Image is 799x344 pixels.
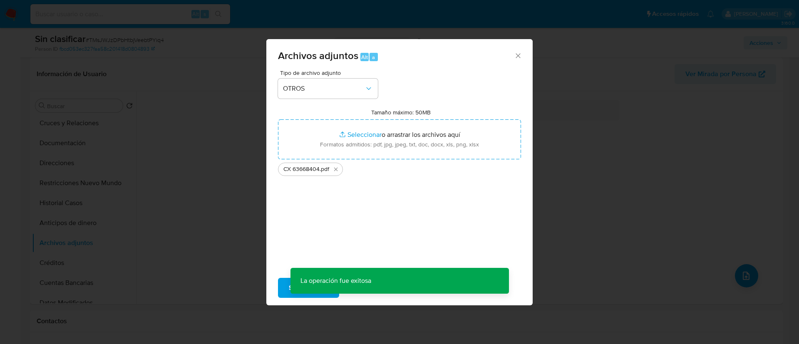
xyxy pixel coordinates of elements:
[278,48,358,63] span: Archivos adjuntos
[278,278,339,298] button: Subir archivo
[280,70,380,76] span: Tipo de archivo adjunto
[290,268,381,294] p: La operación fue exitosa
[353,279,380,297] span: Cancelar
[331,164,341,174] button: Eliminar CX 63668404.pdf
[514,52,521,59] button: Cerrar
[283,84,365,93] span: OTROS
[320,165,329,173] span: .pdf
[278,159,521,176] ul: Archivos seleccionados
[371,109,431,116] label: Tamaño máximo: 50MB
[283,165,320,173] span: CX 63668404
[372,53,375,61] span: a
[289,279,328,297] span: Subir archivo
[278,79,378,99] button: OTROS
[361,53,368,61] span: Alt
